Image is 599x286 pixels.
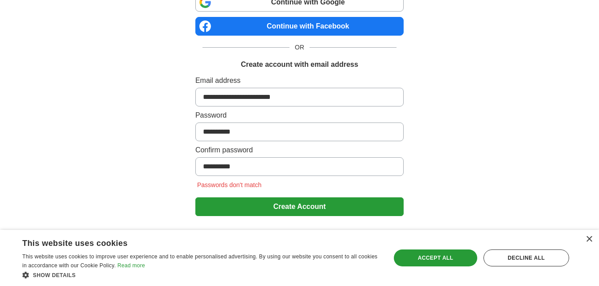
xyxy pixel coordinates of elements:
span: OR [289,43,310,52]
a: Continue with Facebook [195,17,404,36]
div: Show details [22,270,380,279]
a: Read more, opens a new window [117,262,145,269]
div: Close [586,236,592,243]
label: Password [195,110,404,121]
span: This website uses cookies to improve user experience and to enable personalised advertising. By u... [22,253,377,269]
div: Accept all [394,249,477,266]
span: Show details [33,272,76,278]
label: Confirm password [195,145,404,155]
span: Passwords don't match [195,181,263,188]
div: This website uses cookies [22,235,357,249]
label: Email address [195,75,404,86]
div: Decline all [483,249,569,266]
h1: Create account with email address [241,59,358,70]
button: Create Account [195,197,404,216]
